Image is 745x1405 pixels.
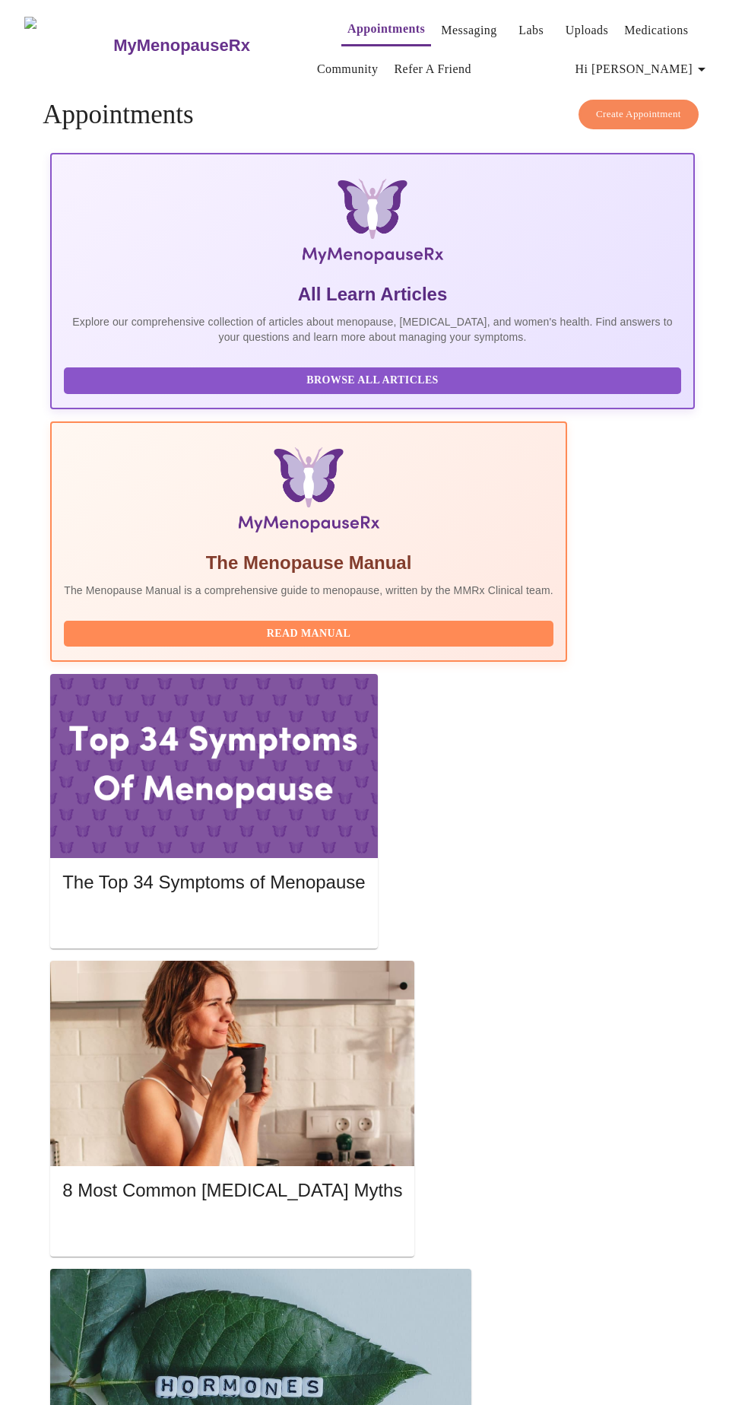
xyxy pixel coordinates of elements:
[441,20,496,41] a: Messaging
[388,54,477,84] button: Refer a Friend
[618,15,694,46] button: Medications
[43,100,702,130] h4: Appointments
[113,36,250,56] h3: MyMenopauseRx
[62,914,369,927] a: Read More
[347,18,425,40] a: Appointments
[64,583,553,598] p: The Menopause Manual is a comprehensive guide to menopause, written by the MMRx Clinical team.
[62,1178,402,1203] h5: 8 Most Common [MEDICAL_DATA] Myths
[78,913,350,932] span: Read More
[62,1222,406,1235] a: Read More
[78,1220,387,1239] span: Read More
[24,17,112,74] img: MyMenopauseRx Logo
[79,371,666,390] span: Browse All Articles
[435,15,502,46] button: Messaging
[394,59,471,80] a: Refer a Friend
[64,621,553,647] button: Read Manual
[507,15,556,46] button: Labs
[624,20,688,41] a: Medications
[566,20,609,41] a: Uploads
[341,14,431,46] button: Appointments
[64,551,553,575] h5: The Menopause Manual
[579,100,699,129] button: Create Appointment
[79,625,538,644] span: Read Manual
[64,314,681,345] p: Explore our comprehensive collection of articles about menopause, [MEDICAL_DATA], and women's hea...
[62,1216,402,1243] button: Read More
[62,870,365,895] h5: The Top 34 Symptoms of Menopause
[575,59,711,80] span: Hi [PERSON_NAME]
[64,282,681,307] h5: All Learn Articles
[596,106,681,123] span: Create Appointment
[311,54,385,84] button: Community
[64,626,557,639] a: Read Manual
[64,367,681,394] button: Browse All Articles
[317,59,379,80] a: Community
[161,179,585,270] img: MyMenopauseRx Logo
[569,54,717,84] button: Hi [PERSON_NAME]
[112,19,311,72] a: MyMenopauseRx
[64,373,685,386] a: Browse All Articles
[560,15,615,46] button: Uploads
[62,909,365,936] button: Read More
[518,20,544,41] a: Labs
[141,447,475,539] img: Menopause Manual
